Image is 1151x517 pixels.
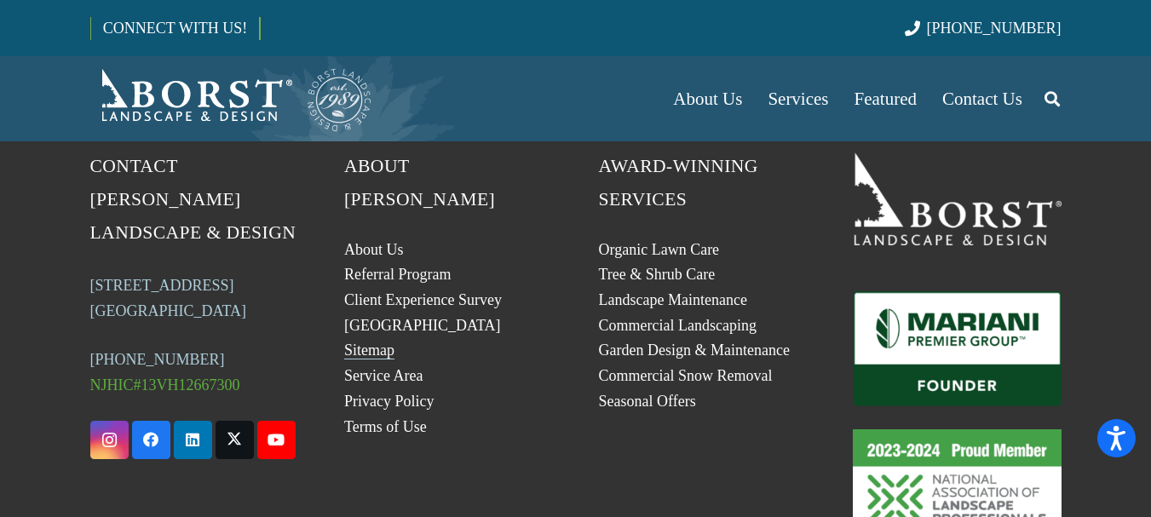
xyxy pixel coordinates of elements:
[673,89,742,109] span: About Us
[344,317,501,334] a: [GEOGRAPHIC_DATA]
[344,342,394,359] a: Sitemap
[855,89,917,109] span: Featured
[344,418,427,435] a: Terms of Use
[344,291,502,308] a: Client Experience Survey
[599,342,790,359] a: Garden Design & Maintenance
[257,421,296,459] a: YouTube
[599,291,747,308] a: Landscape Maintenance
[660,56,755,141] a: About Us
[842,56,929,141] a: Featured
[905,20,1061,37] a: [PHONE_NUMBER]
[929,56,1035,141] a: Contact Us
[344,156,495,210] span: About [PERSON_NAME]
[90,351,225,368] a: [PHONE_NUMBER]
[216,421,254,459] a: X
[90,277,247,319] a: [STREET_ADDRESS][GEOGRAPHIC_DATA]
[344,367,423,384] a: Service Area
[853,150,1062,245] a: 19BorstLandscape_Logo_W
[599,367,773,384] a: Commercial Snow Removal
[599,317,757,334] a: Commercial Landscaping
[344,241,404,258] a: About Us
[853,291,1062,405] a: Mariani_Badge_Full_Founder
[344,266,451,283] a: Referral Program
[174,421,212,459] a: LinkedIn
[599,393,696,410] a: Seasonal Offers
[344,393,435,410] a: Privacy Policy
[599,156,758,210] span: Award-Winning Services
[599,266,716,283] a: Tree & Shrub Care
[599,241,720,258] a: Organic Lawn Care
[90,156,296,243] span: Contact [PERSON_NAME] Landscape & Design
[91,8,259,49] a: CONNECT WITH US!
[132,421,170,459] a: Facebook
[755,56,841,141] a: Services
[1035,78,1069,120] a: Search
[90,376,240,393] span: NJHIC#13VH12667300
[927,20,1062,37] span: [PHONE_NUMBER]
[90,421,129,459] a: Instagram
[90,65,373,133] a: Borst-Logo
[942,89,1022,109] span: Contact Us
[768,89,828,109] span: Services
